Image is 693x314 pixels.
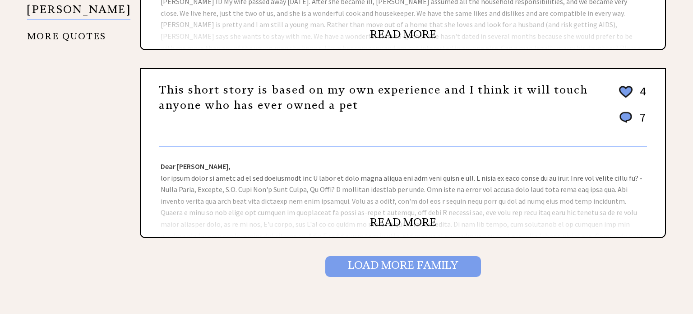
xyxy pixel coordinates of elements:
img: heart_outline%202.png [618,84,634,100]
div: lor ipsum dolor si ametc ad el sed doeiusmodt inc U labor et dolo magna aliqua eni adm veni quisn... [141,147,665,237]
img: message_round%201.png [618,110,634,125]
input: Load More Family [325,256,481,277]
strong: Dear [PERSON_NAME], [161,162,231,171]
td: 4 [635,84,646,109]
a: READ MORE [370,28,436,41]
a: READ MORE [370,216,436,229]
a: MORE QUOTES [27,24,106,42]
td: 7 [635,110,646,134]
a: This short story is based on my own experience and I think it will touch anyone who has ever owne... [159,83,588,112]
